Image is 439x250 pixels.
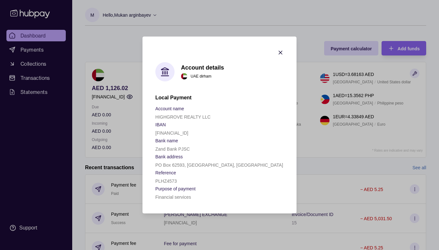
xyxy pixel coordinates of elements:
[155,170,176,175] p: Reference
[155,114,211,120] p: HIGHGROVE REALTY LLC
[155,162,283,168] p: PO Box 62593, [GEOGRAPHIC_DATA], [GEOGRAPHIC_DATA]
[155,94,284,101] h2: Local Payment
[155,138,178,143] p: Bank name
[155,154,183,159] p: Bank address
[155,130,188,136] p: [FINANCIAL_ID]
[181,64,224,71] h1: Account details
[155,195,191,200] p: Financial services
[181,73,187,79] img: ae
[155,122,166,127] p: IBAN
[191,73,211,80] p: UAE dirham
[155,186,195,191] p: Purpose of payment
[155,179,177,184] p: PLHZ4573
[155,146,190,152] p: Zand Bank PJSC
[155,106,184,111] p: Account name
